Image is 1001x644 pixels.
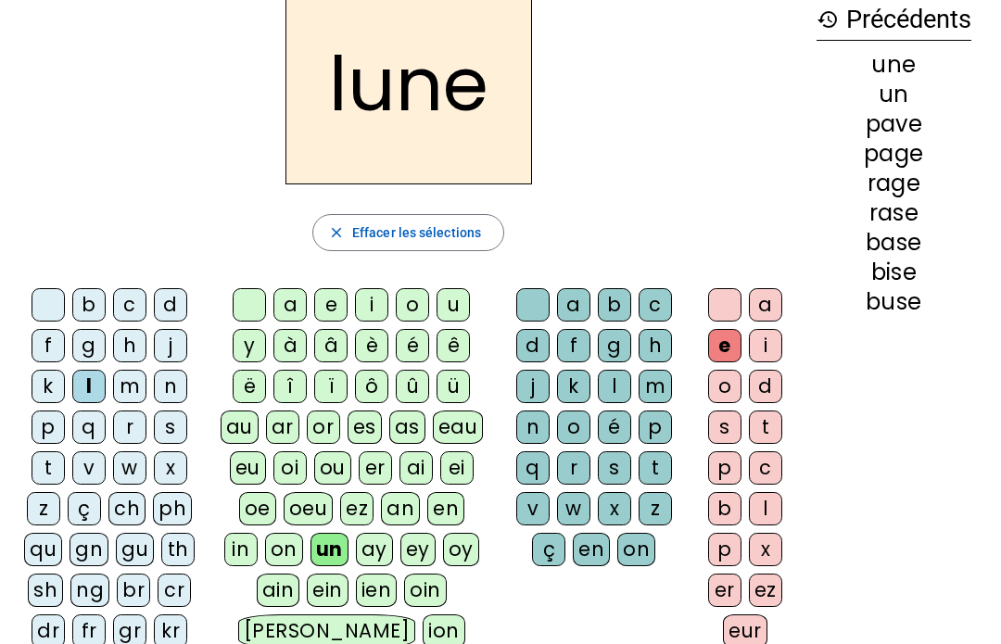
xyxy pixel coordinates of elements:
[557,370,590,403] div: k
[113,329,146,362] div: h
[557,451,590,485] div: r
[516,329,550,362] div: d
[749,329,782,362] div: i
[639,370,672,403] div: m
[32,410,65,444] div: p
[154,288,187,322] div: d
[817,113,971,135] div: pave
[310,533,348,566] div: un
[639,451,672,485] div: t
[265,533,303,566] div: on
[161,533,195,566] div: th
[817,232,971,254] div: base
[440,451,474,485] div: ei
[749,410,782,444] div: t
[154,329,187,362] div: j
[153,492,192,525] div: ph
[532,533,565,566] div: ç
[598,492,631,525] div: x
[708,492,741,525] div: b
[224,533,258,566] div: in
[749,492,782,525] div: l
[257,574,300,607] div: ain
[639,492,672,525] div: z
[116,533,154,566] div: gu
[639,329,672,362] div: h
[443,533,479,566] div: oy
[708,410,741,444] div: s
[749,574,782,607] div: ez
[557,492,590,525] div: w
[70,574,109,607] div: ng
[639,410,672,444] div: p
[708,329,741,362] div: e
[72,288,106,322] div: b
[389,410,425,444] div: as
[154,451,187,485] div: x
[273,288,307,322] div: a
[72,410,106,444] div: q
[598,410,631,444] div: é
[557,410,590,444] div: o
[639,288,672,322] div: c
[817,143,971,165] div: page
[230,451,266,485] div: eu
[356,574,398,607] div: ien
[749,451,782,485] div: c
[312,214,504,251] button: Effacer les sélections
[598,370,631,403] div: l
[72,451,106,485] div: v
[284,492,334,525] div: oeu
[396,329,429,362] div: é
[68,492,101,525] div: ç
[817,202,971,224] div: rase
[239,492,276,525] div: oe
[437,329,470,362] div: ê
[573,533,610,566] div: en
[617,533,655,566] div: on
[32,329,65,362] div: f
[817,8,839,31] mat-icon: history
[314,329,348,362] div: â
[221,410,259,444] div: au
[154,370,187,403] div: n
[314,288,348,322] div: e
[28,574,63,607] div: sh
[427,492,464,525] div: en
[516,451,550,485] div: q
[314,370,348,403] div: ï
[307,410,340,444] div: or
[817,172,971,195] div: rage
[266,410,299,444] div: ar
[72,370,106,403] div: l
[396,288,429,322] div: o
[749,533,782,566] div: x
[233,370,266,403] div: ë
[359,451,392,485] div: er
[708,574,741,607] div: er
[708,451,741,485] div: p
[557,288,590,322] div: a
[355,288,388,322] div: i
[516,370,550,403] div: j
[404,574,447,607] div: oin
[113,451,146,485] div: w
[352,221,481,244] span: Effacer les sélections
[396,370,429,403] div: û
[749,288,782,322] div: a
[399,451,433,485] div: ai
[516,410,550,444] div: n
[817,291,971,313] div: buse
[273,329,307,362] div: à
[749,370,782,403] div: d
[817,83,971,106] div: un
[598,329,631,362] div: g
[32,451,65,485] div: t
[708,370,741,403] div: o
[356,533,393,566] div: ay
[437,370,470,403] div: ü
[598,288,631,322] div: b
[27,492,60,525] div: z
[817,261,971,284] div: bise
[433,410,484,444] div: eau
